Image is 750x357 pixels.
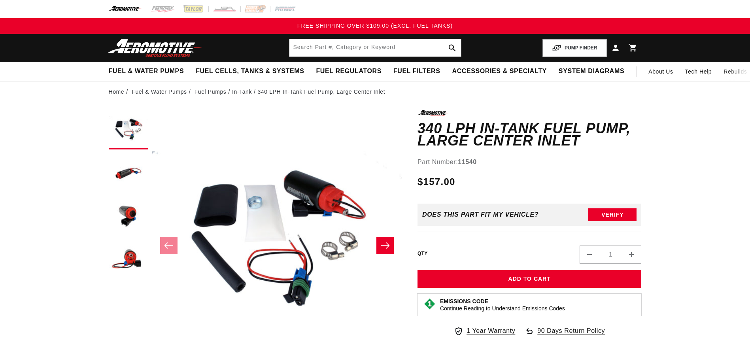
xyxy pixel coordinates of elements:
[642,62,679,81] a: About Us
[525,326,605,344] a: 90 Days Return Policy
[393,67,440,76] span: Fuel Filters
[467,326,515,336] span: 1 Year Warranty
[132,87,187,96] a: Fuel & Water Pumps
[109,87,642,96] nav: breadcrumbs
[679,62,718,81] summary: Tech Help
[440,305,565,312] p: Continue Reading to Understand Emissions Codes
[376,237,394,254] button: Slide right
[297,23,453,29] span: FREE SHIPPING OVER $109.00 (EXCL. FUEL TANKS)
[387,62,446,81] summary: Fuel Filters
[685,67,712,76] span: Tech Help
[454,326,515,336] a: 1 Year Warranty
[724,67,747,76] span: Rebuilds
[160,237,178,254] button: Slide left
[440,298,565,312] button: Emissions CodeContinue Reading to Understand Emissions Codes
[109,153,148,193] button: Load image 2 in gallery view
[109,87,125,96] a: Home
[418,157,642,167] div: Part Number:
[258,87,385,96] li: 340 LPH In-Tank Fuel Pump, Large Center Inlet
[648,68,673,75] span: About Us
[232,87,258,96] li: In-Tank
[588,208,637,221] button: Verify
[190,62,310,81] summary: Fuel Cells, Tanks & Systems
[316,67,381,76] span: Fuel Regulators
[553,62,630,81] summary: System Diagrams
[452,67,547,76] span: Accessories & Specialty
[440,298,488,304] strong: Emissions Code
[109,67,184,76] span: Fuel & Water Pumps
[458,159,477,165] strong: 11540
[109,197,148,236] button: Load image 3 in gallery view
[103,62,190,81] summary: Fuel & Water Pumps
[444,39,461,57] button: search button
[418,175,455,189] span: $157.00
[109,110,148,149] button: Load image 1 in gallery view
[418,122,642,147] h1: 340 LPH In-Tank Fuel Pump, Large Center Inlet
[423,298,436,310] img: Emissions code
[542,39,606,57] button: PUMP FINDER
[195,87,227,96] a: Fuel Pumps
[196,67,304,76] span: Fuel Cells, Tanks & Systems
[310,62,387,81] summary: Fuel Regulators
[418,270,642,288] button: Add to Cart
[289,39,461,57] input: Search by Part Number, Category or Keyword
[559,67,624,76] span: System Diagrams
[537,326,605,344] span: 90 Days Return Policy
[446,62,553,81] summary: Accessories & Specialty
[418,250,428,257] label: QTY
[422,211,539,218] div: Does This part fit My vehicle?
[109,240,148,280] button: Load image 4 in gallery view
[106,39,204,57] img: Aeromotive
